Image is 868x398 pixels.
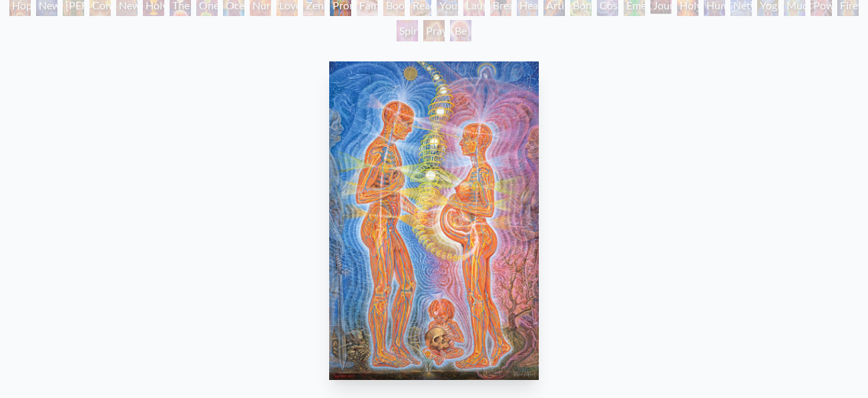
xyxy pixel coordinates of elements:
div: Spirit Animates the Flesh [397,20,418,41]
div: Praying Hands [423,20,445,41]
img: The-Promise-1997-Alex-Grey-watermarked.jpg [329,61,539,380]
div: Be a Good Human Being [450,20,471,41]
